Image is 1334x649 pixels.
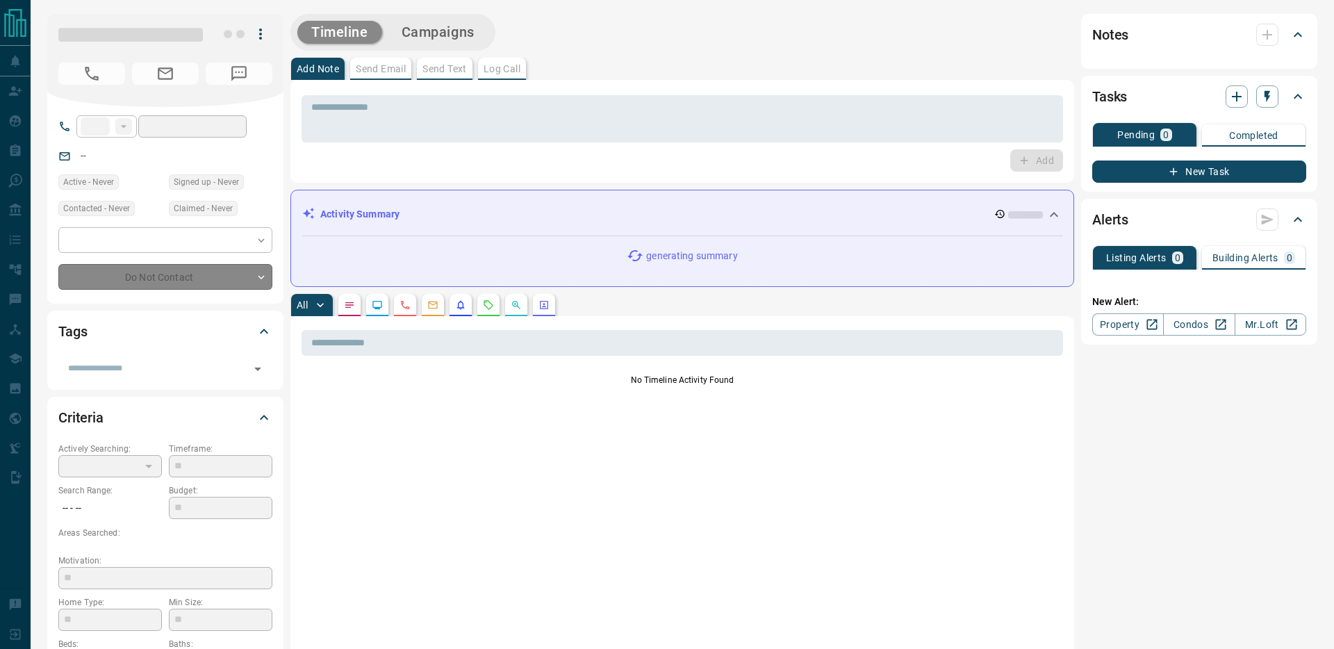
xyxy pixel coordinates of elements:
button: Timeline [297,21,382,44]
p: New Alert: [1092,295,1306,309]
h2: Criteria [58,406,104,429]
p: Budget: [169,484,272,497]
h2: Tasks [1092,85,1127,108]
span: No Number [58,63,125,85]
span: Contacted - Never [63,202,130,215]
p: Add Note [297,64,339,74]
h2: Notes [1092,24,1128,46]
p: Timeframe: [169,443,272,455]
p: Listing Alerts [1106,253,1167,263]
p: Min Size: [169,596,272,609]
span: Active - Never [63,175,114,189]
p: Actively Searching: [58,443,162,455]
span: Claimed - Never [174,202,233,215]
span: No Number [206,63,272,85]
p: Building Alerts [1212,253,1278,263]
div: Criteria [58,401,272,434]
p: Pending [1117,130,1155,140]
svg: Notes [344,299,355,311]
div: Tags [58,315,272,348]
p: No Timeline Activity Found [302,374,1063,386]
h2: Tags [58,320,87,343]
svg: Opportunities [511,299,522,311]
span: Signed up - Never [174,175,239,189]
a: Property [1092,313,1164,336]
div: Alerts [1092,203,1306,236]
p: 0 [1287,253,1292,263]
p: Motivation: [58,554,272,567]
button: Campaigns [388,21,488,44]
div: Tasks [1092,80,1306,113]
div: Notes [1092,18,1306,51]
svg: Requests [483,299,494,311]
span: No Email [132,63,199,85]
h2: Alerts [1092,208,1128,231]
svg: Calls [400,299,411,311]
p: 0 [1163,130,1169,140]
p: Activity Summary [320,207,400,222]
a: Condos [1163,313,1235,336]
p: generating summary [646,249,737,263]
p: Areas Searched: [58,527,272,539]
p: Search Range: [58,484,162,497]
button: Open [248,359,267,379]
p: Completed [1229,131,1278,140]
a: -- [81,150,86,161]
svg: Emails [427,299,438,311]
svg: Agent Actions [538,299,550,311]
p: Home Type: [58,596,162,609]
p: All [297,300,308,310]
p: 0 [1175,253,1180,263]
a: Mr.Loft [1235,313,1306,336]
div: Do Not Contact [58,264,272,290]
button: New Task [1092,161,1306,183]
svg: Lead Browsing Activity [372,299,383,311]
div: Activity Summary [302,202,1062,227]
svg: Listing Alerts [455,299,466,311]
p: -- - -- [58,497,162,520]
